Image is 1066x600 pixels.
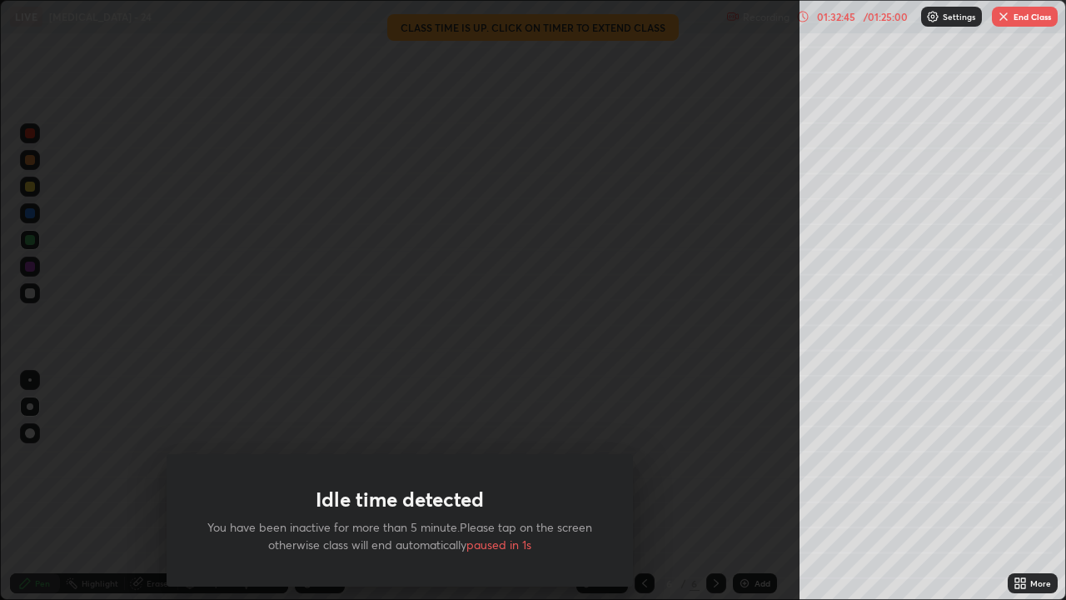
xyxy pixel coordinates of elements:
p: You have been inactive for more than 5 minute.Please tap on the screen otherwise class will end a... [207,518,593,553]
p: Settings [943,12,975,21]
div: / 01:25:00 [859,12,911,22]
span: paused in 1s [466,537,531,552]
h1: Idle time detected [316,487,484,512]
div: 01:32:45 [813,12,859,22]
button: End Class [992,7,1058,27]
div: More [1030,579,1051,587]
img: end-class-cross [997,10,1010,23]
img: class-settings-icons [926,10,939,23]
